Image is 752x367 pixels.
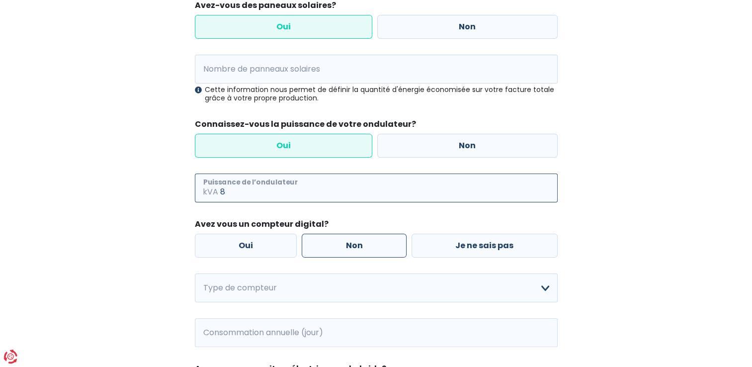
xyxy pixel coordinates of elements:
label: Non [377,134,558,158]
label: Oui [195,234,297,258]
span: kVA [195,174,220,202]
label: Oui [195,15,373,39]
legend: Avez vous un compteur digital? [195,218,558,234]
label: Non [302,234,407,258]
label: Oui [195,134,373,158]
div: Cette information nous permet de définir la quantité d'énergie économisée sur votre facture total... [195,86,558,102]
label: Non [377,15,558,39]
span: kWh [195,318,222,347]
label: Je ne sais pas [412,234,558,258]
legend: Connaissez-vous la puissance de votre ondulateur? [195,118,558,134]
